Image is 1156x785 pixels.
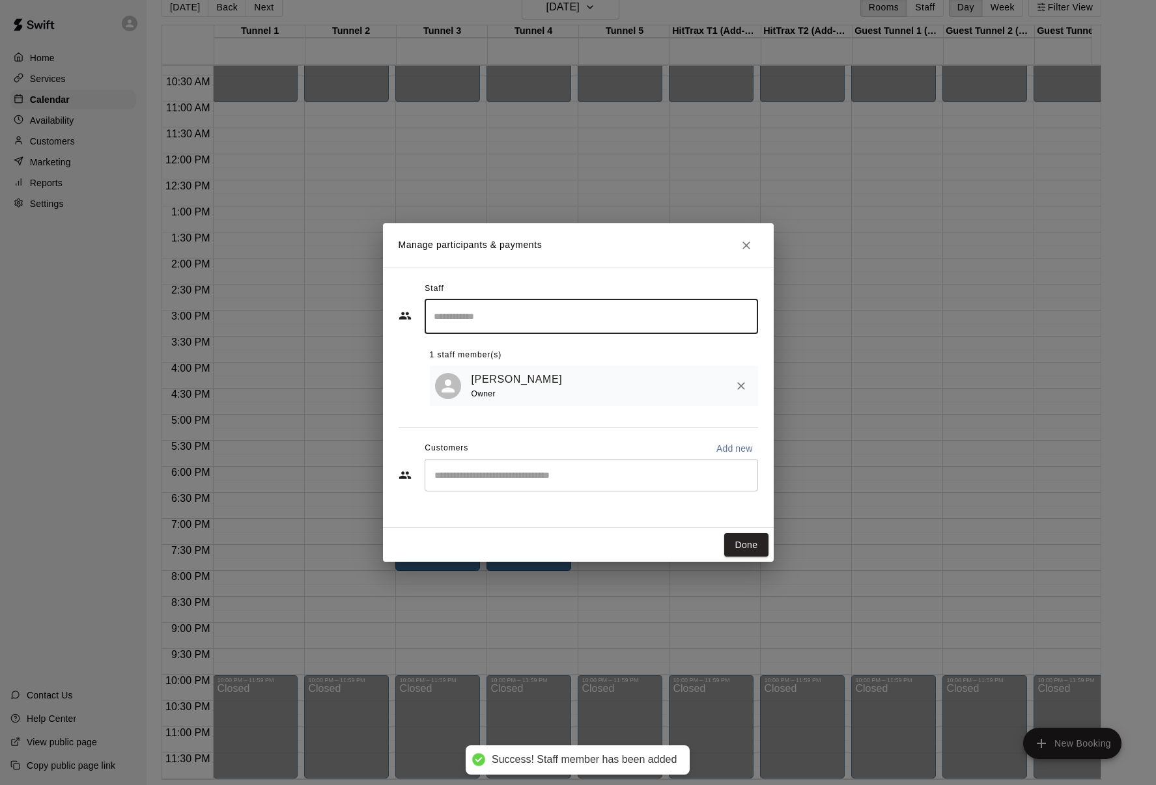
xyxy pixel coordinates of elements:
[716,442,753,455] p: Add new
[425,438,468,459] span: Customers
[430,345,502,366] span: 1 staff member(s)
[399,238,543,252] p: Manage participants & payments
[729,374,753,398] button: Remove
[425,299,758,334] div: Search staff
[492,753,677,767] div: Success! Staff member has been added
[425,279,444,299] span: Staff
[399,309,412,322] svg: Staff
[724,533,768,557] button: Done
[472,371,563,388] a: [PERSON_NAME]
[425,459,758,491] div: Start typing to search customers...
[711,438,758,459] button: Add new
[472,389,496,398] span: Owner
[399,469,412,482] svg: Customers
[735,234,758,257] button: Close
[435,373,461,399] div: Michael McNeil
